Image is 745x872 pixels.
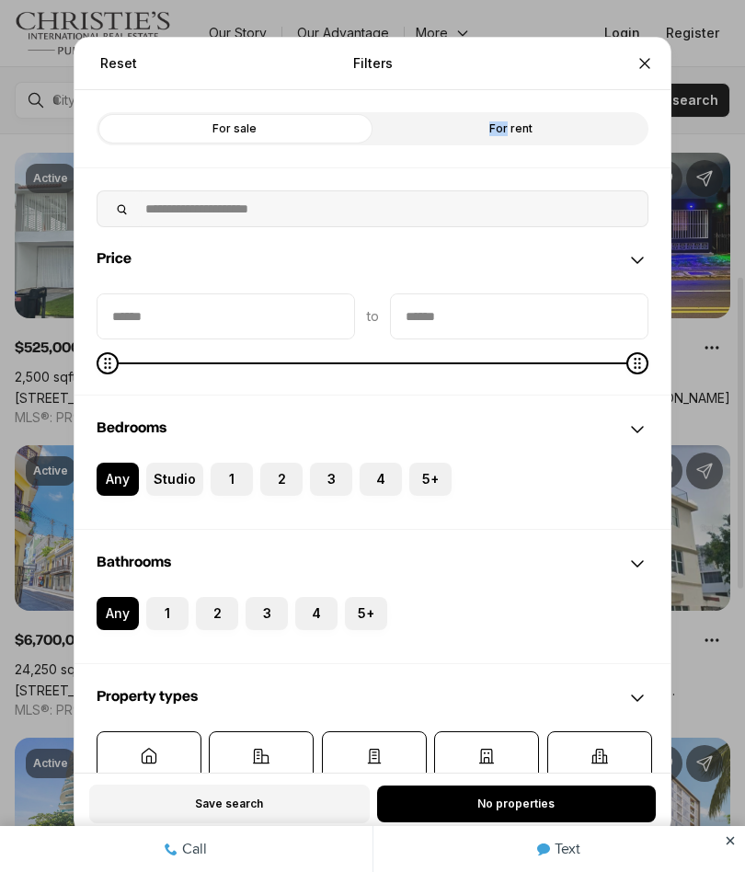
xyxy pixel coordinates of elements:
div: Price [74,227,670,293]
span: Bedrooms [97,420,166,435]
label: Studio [146,463,203,496]
span: Minimum [97,352,119,374]
span: Reset [100,56,137,71]
label: 4 [360,463,402,496]
label: 5+ [345,597,387,630]
div: Bathrooms [74,531,670,597]
div: Price [74,293,670,395]
label: 5+ [409,463,452,496]
span: Bathrooms [97,555,171,569]
label: 2 [260,463,303,496]
button: No properties [377,786,656,822]
label: Any [97,597,139,630]
input: priceMin [97,294,354,338]
button: Reset [89,45,148,82]
label: 1 [146,597,189,630]
label: Any [97,463,139,496]
button: Save search [89,785,370,823]
label: 3 [310,463,352,496]
label: 4 [295,597,338,630]
label: For rent [372,112,648,145]
span: Price [97,251,132,266]
div: Bathrooms [74,597,670,663]
div: Bedrooms [74,463,670,529]
label: 3 [246,597,288,630]
span: Save search [195,797,263,811]
span: No properties [477,797,555,811]
span: Maximum [626,352,648,374]
label: For sale [97,112,372,145]
label: 1 [211,463,253,496]
span: Property types [97,689,198,704]
span: to [366,309,379,324]
label: 2 [196,597,238,630]
button: Close [626,45,663,82]
p: Filters [353,56,393,71]
input: priceMax [391,294,648,338]
div: Property types [74,665,670,731]
div: Bedrooms [74,396,670,463]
